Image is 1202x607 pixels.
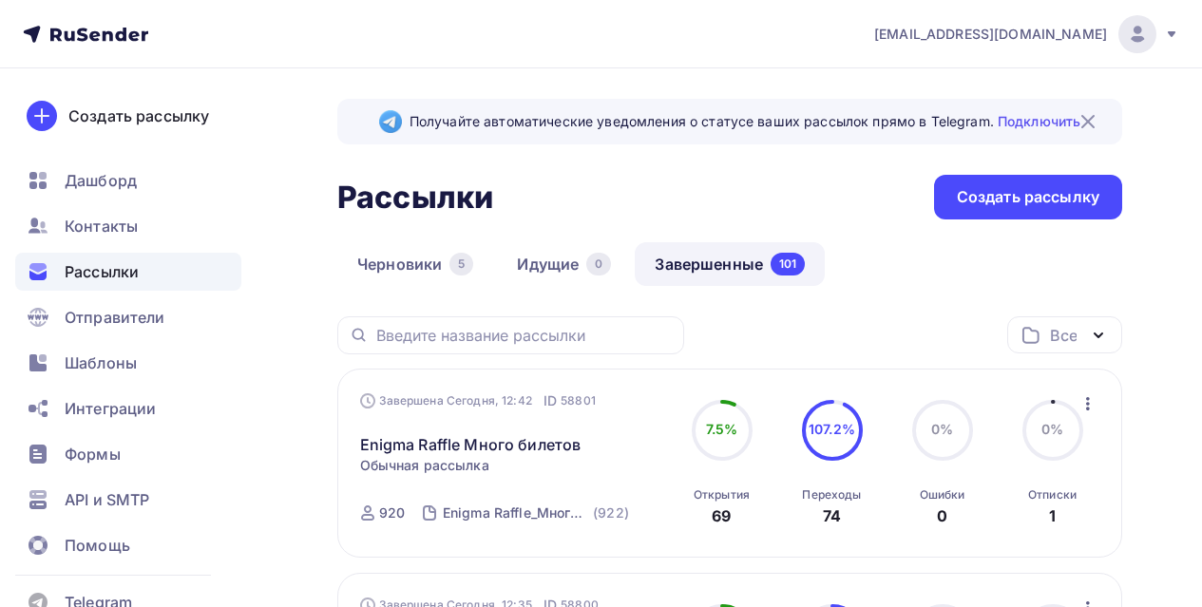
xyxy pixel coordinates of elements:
[65,306,165,329] span: Отправители
[443,503,589,522] div: Enigma Raffle_Много билетов
[874,15,1179,53] a: [EMAIL_ADDRESS][DOMAIN_NAME]
[65,397,156,420] span: Интеграции
[937,504,947,527] div: 0
[497,242,631,286] a: Идущие0
[65,534,130,557] span: Помощь
[712,504,731,527] div: 69
[15,344,241,382] a: Шаблоны
[998,113,1080,129] a: Подключить
[544,391,557,410] span: ID
[1049,504,1056,527] div: 1
[337,242,493,286] a: Черновики5
[65,443,121,465] span: Формы
[1050,324,1077,347] div: Все
[635,242,825,286] a: Завершенные101
[410,112,1080,131] span: Получайте автоматические уведомления о статусе ваших рассылок прямо в Telegram.
[809,421,855,437] span: 107.2%
[1007,316,1122,353] button: Все
[65,488,149,511] span: API и SMTP
[360,456,489,475] span: Обычная рассылка
[823,504,841,527] div: 74
[706,421,738,437] span: 7.5%
[68,104,209,127] div: Создать рассылку
[65,215,138,237] span: Контакты
[360,433,582,456] a: Enigma Raffle Много билетов
[1028,487,1077,503] div: Отписки
[771,253,805,275] div: 101
[874,25,1107,44] span: [EMAIL_ADDRESS][DOMAIN_NAME]
[957,186,1099,208] div: Создать рассылку
[593,503,629,522] div: (922)
[561,391,596,410] span: 58801
[376,325,673,346] input: Введите название рассылки
[360,391,596,410] div: Завершена Сегодня, 12:42
[586,253,611,275] div: 0
[920,487,965,503] div: Ошибки
[802,487,861,503] div: Переходы
[449,253,473,275] div: 5
[694,487,750,503] div: Открытия
[15,435,241,473] a: Формы
[65,351,137,374] span: Шаблоны
[15,161,241,199] a: Дашборд
[379,503,405,522] div: 920
[15,298,241,336] a: Отправители
[65,169,137,192] span: Дашборд
[441,498,631,528] a: Enigma Raffle_Много билетов (922)
[931,421,953,437] span: 0%
[15,207,241,245] a: Контакты
[65,260,139,283] span: Рассылки
[379,110,402,133] img: Telegram
[1041,421,1063,437] span: 0%
[15,253,241,291] a: Рассылки
[337,179,493,217] h2: Рассылки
